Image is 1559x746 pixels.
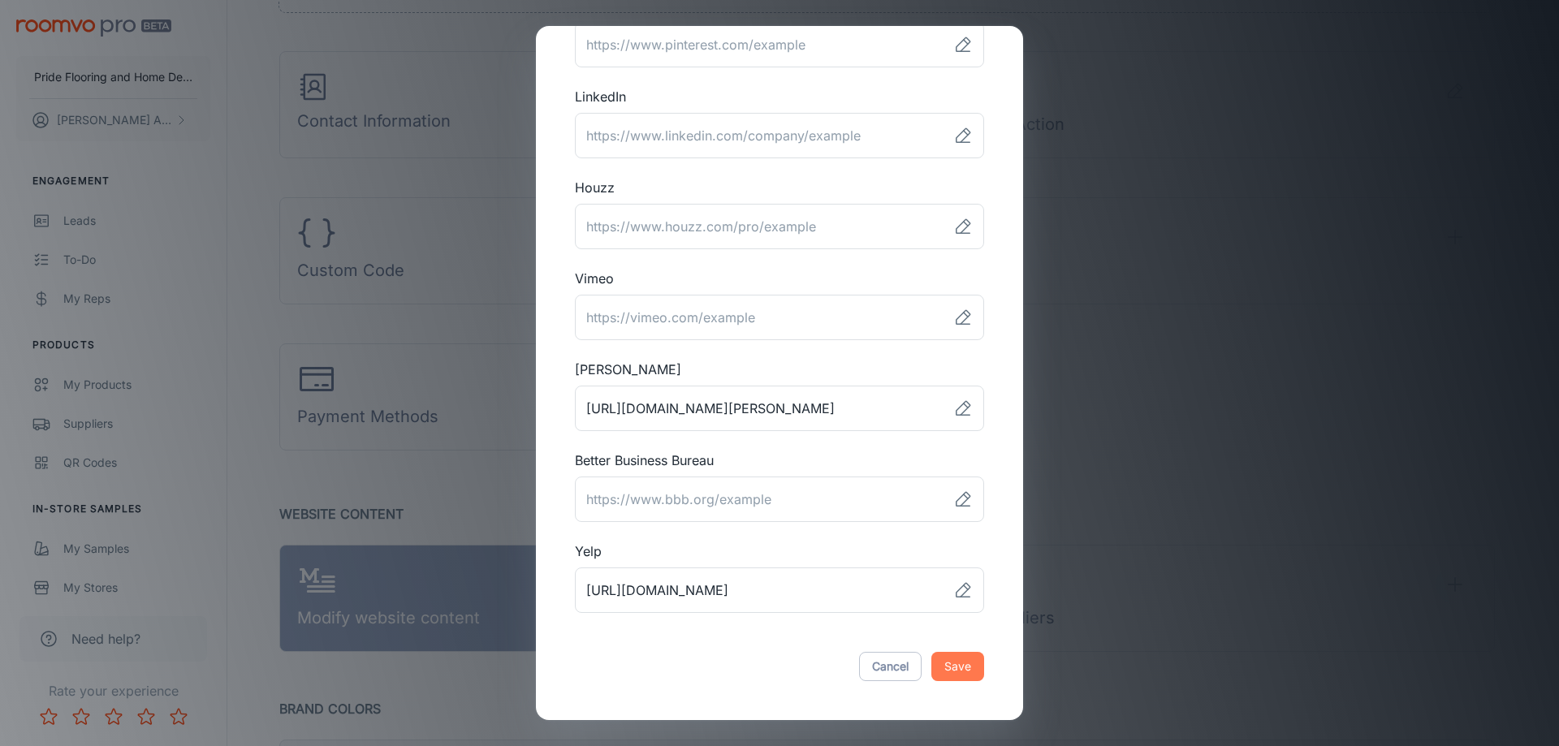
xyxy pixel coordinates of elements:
p: Yelp [575,541,984,561]
input: https://www.angi.com/example [575,386,947,431]
input: https://www.yelp.com/example [575,567,947,613]
button: Save [931,652,984,681]
input: https://www.pinterest.com/example [575,22,947,67]
p: Vimeo [575,269,984,288]
input: https://vimeo.com/example [575,295,947,340]
input: https://www.houzz.com/pro/example [575,204,947,249]
p: Houzz [575,178,984,197]
p: Better Business Bureau [575,451,984,470]
input: https://www.linkedin.com/company/example [575,113,947,158]
p: [PERSON_NAME] [575,360,984,379]
p: LinkedIn [575,87,984,106]
input: https://www.bbb.org/example [575,476,947,522]
button: Cancel [859,652,922,681]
